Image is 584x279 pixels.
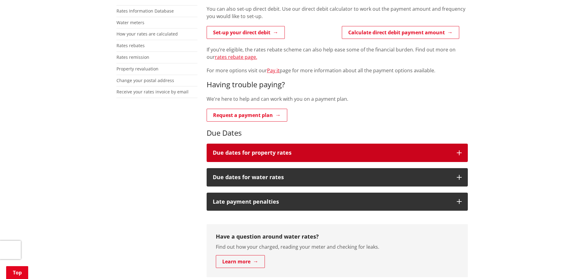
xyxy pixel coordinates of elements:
[213,150,451,156] h3: Due dates for property rates
[216,233,459,240] h3: Have a question around water rates?
[207,26,285,39] a: Set-up your direct debit
[207,193,468,211] button: Late payment penalties
[116,8,174,14] a: Rates Information Database
[116,20,144,25] a: Water meters
[207,67,468,74] p: For more options visit our page for more information about all the payment options available.
[116,66,158,72] a: Property revaluation
[342,26,459,39] a: Calculate direct debit payment amount
[6,266,28,279] a: Top
[116,77,174,83] a: Change your postal address
[116,54,149,60] a: Rates remission
[556,253,578,275] iframe: Messenger Launcher
[207,168,468,187] button: Due dates for water rates
[207,129,468,138] h3: Due Dates
[116,89,189,95] a: Receive your rates invoice by email
[216,243,459,251] p: Find out how your charged, reading your meter and checking for leaks.
[216,255,265,268] a: Learn more
[207,95,468,103] p: We're here to help and can work with you on a payment plan.
[116,31,178,37] a: How your rates are calculated
[207,46,468,61] p: If you’re eligible, the rates rebate scheme can also help ease some of the financial burden. Find...
[267,67,280,74] a: Pay it
[213,174,451,180] h3: Due dates for water rates
[215,54,257,60] a: rates rebate page.
[207,109,287,122] a: Request a payment plan
[207,80,468,89] h3: Having trouble paying?
[116,43,145,48] a: Rates rebates
[207,5,468,20] p: You can also set-up direct debit. Use our direct debit calculator to work out the payment amount ...
[213,199,451,205] h3: Late payment penalties
[207,144,468,162] button: Due dates for property rates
